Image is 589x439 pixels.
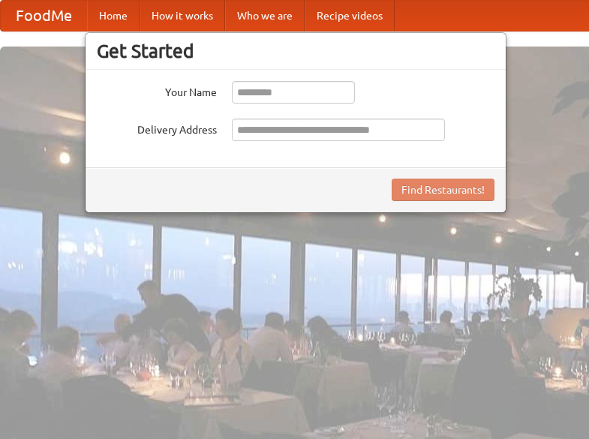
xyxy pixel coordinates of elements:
[87,1,140,31] a: Home
[1,1,87,31] a: FoodMe
[97,40,494,62] h3: Get Started
[97,119,217,137] label: Delivery Address
[305,1,395,31] a: Recipe videos
[97,81,217,100] label: Your Name
[392,179,494,201] button: Find Restaurants!
[140,1,225,31] a: How it works
[225,1,305,31] a: Who we are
